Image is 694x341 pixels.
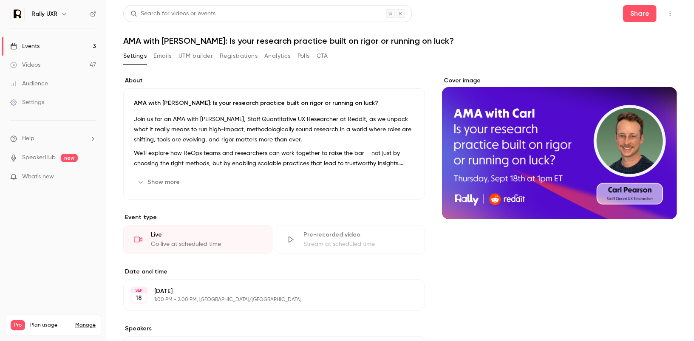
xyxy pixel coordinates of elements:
div: SEP [131,287,147,293]
div: Live [151,231,262,239]
div: Stream at scheduled time [303,240,414,248]
a: Manage [75,322,96,329]
button: Registrations [220,49,258,63]
button: Show more [134,175,185,189]
p: AMA with [PERSON_NAME]: Is your research practice built on rigor or running on luck? [134,99,414,107]
p: Event type [123,213,425,222]
div: Go live at scheduled time [151,240,262,248]
div: Settings [10,98,44,107]
span: What's new [22,172,54,181]
label: Date and time [123,268,425,276]
div: Pre-recorded videoStream at scheduled time [276,225,425,254]
img: Rally UXR [11,7,24,21]
h1: AMA with [PERSON_NAME]: Is your research practice built on rigor or running on luck? [123,36,677,46]
button: Settings [123,49,147,63]
button: Emails [153,49,171,63]
span: new [61,154,78,162]
label: Cover image [442,76,677,85]
p: 1:00 PM - 2:00 PM, [GEOGRAPHIC_DATA]/[GEOGRAPHIC_DATA] [154,296,380,303]
span: Help [22,134,34,143]
a: SpeakerHub [22,153,56,162]
div: Pre-recorded video [303,231,414,239]
label: About [123,76,425,85]
span: Plan usage [30,322,70,329]
p: Join us for an AMA with [PERSON_NAME], Staff Quantitative UX Researcher at Reddit, as we unpack w... [134,114,414,145]
button: Share [623,5,657,22]
span: Pro [11,320,25,330]
p: 18 [136,294,142,302]
iframe: Noticeable Trigger [86,173,96,181]
p: We’ll explore how ReOps teams and researchers can work together to raise the bar – not just by ch... [134,148,414,169]
div: Search for videos or events [130,9,215,18]
div: LiveGo live at scheduled time [123,225,272,254]
h6: Rally UXR [31,10,57,18]
button: CTA [317,49,328,63]
div: Events [10,42,40,51]
p: [DATE] [154,287,380,296]
label: Speakers [123,324,425,333]
li: help-dropdown-opener [10,134,96,143]
section: Cover image [442,76,677,219]
button: Polls [297,49,310,63]
div: Videos [10,61,40,69]
div: Audience [10,79,48,88]
button: UTM builder [178,49,213,63]
button: Analytics [264,49,291,63]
